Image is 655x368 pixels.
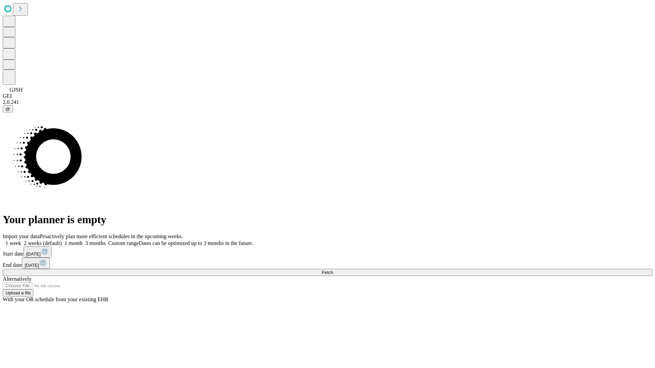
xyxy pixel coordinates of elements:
div: End date [3,258,652,269]
div: 2.0.241 [3,99,652,105]
button: [DATE] [24,246,52,258]
button: @ [3,105,13,112]
span: 2 weeks (default) [24,240,62,246]
div: Start date [3,246,652,258]
span: [DATE] [25,263,39,268]
span: Fetch [322,270,333,275]
span: Custom range [108,240,139,246]
span: @ [5,106,10,111]
h1: Your planner is empty [3,213,652,226]
span: Proactively plan more efficient schedules in the upcoming weeks. [40,233,183,239]
button: [DATE] [22,258,50,269]
span: Dates can be optimized up to 3 months in the future. [139,240,253,246]
button: Fetch [3,269,652,276]
span: Import your data [3,233,40,239]
span: 1 month [64,240,83,246]
span: 3 months [85,240,105,246]
span: 1 week [5,240,21,246]
span: [DATE] [26,251,41,257]
div: GEI [3,93,652,99]
span: Alternatively [3,276,31,282]
span: With your OR schedule from your existing EHR [3,296,108,302]
span: GJSH [10,87,23,93]
button: Upload a file [3,289,33,296]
